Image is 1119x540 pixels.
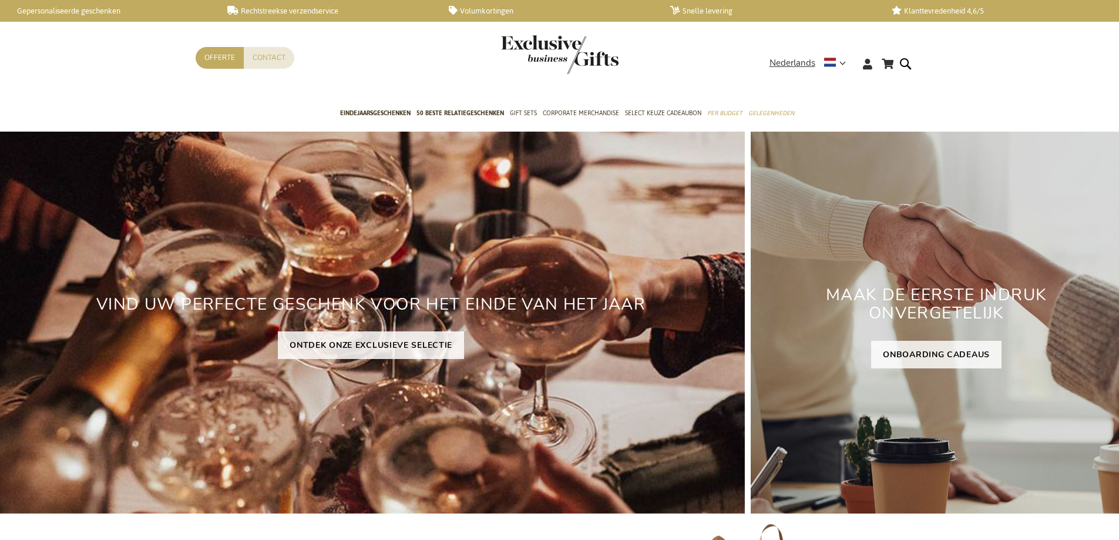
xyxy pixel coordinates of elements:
span: Eindejaarsgeschenken [340,107,411,119]
span: Per Budget [707,107,742,119]
a: ONBOARDING CADEAUS [871,341,1002,368]
span: Gift Sets [510,107,537,119]
a: Per Budget [707,99,742,129]
a: Gepersonaliseerde geschenken [6,6,209,16]
a: store logo [501,35,560,74]
a: Contact [244,47,294,69]
span: Corporate Merchandise [543,107,619,119]
span: Select Keuze Cadeaubon [625,107,701,119]
a: Eindejaarsgeschenken [340,99,411,129]
a: Gelegenheden [748,99,794,129]
a: Klanttevredenheid 4,6/5 [892,6,1094,16]
a: Corporate Merchandise [543,99,619,129]
span: Gelegenheden [748,107,794,119]
span: Nederlands [769,56,815,70]
a: Volumkortingen [449,6,651,16]
a: Snelle levering [670,6,873,16]
img: Exclusive Business gifts logo [501,35,619,74]
a: Offerte [196,47,244,69]
span: 50 beste relatiegeschenken [416,107,504,119]
a: Gift Sets [510,99,537,129]
a: 50 beste relatiegeschenken [416,99,504,129]
a: Select Keuze Cadeaubon [625,99,701,129]
a: Rechtstreekse verzendservice [227,6,430,16]
a: ONTDEK ONZE EXCLUSIEVE SELECTIE [278,331,464,359]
